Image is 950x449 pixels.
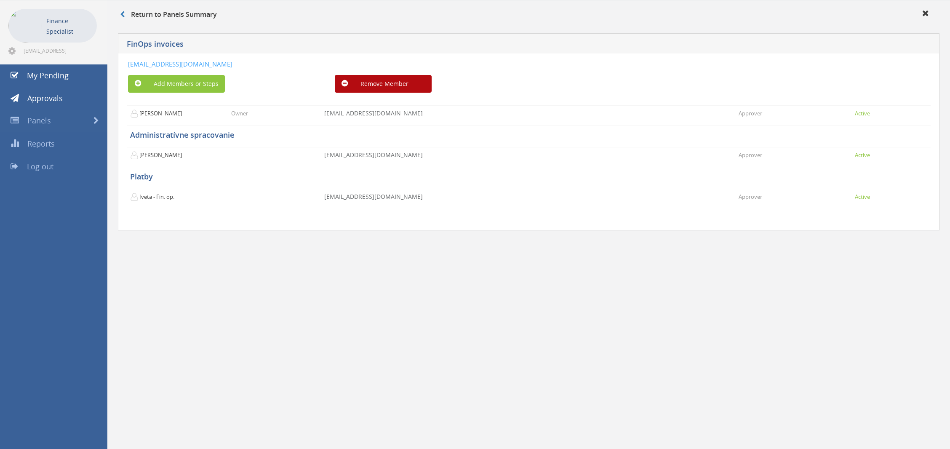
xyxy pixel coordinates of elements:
small: Active [855,193,870,200]
td: [EMAIL_ADDRESS][DOMAIN_NAME] [321,189,736,209]
a: [EMAIL_ADDRESS][DOMAIN_NAME] [128,60,232,68]
button: Remove Member [335,75,432,93]
span: [EMAIL_ADDRESS][DOMAIN_NAME] [24,47,95,54]
p: [PERSON_NAME] [130,151,182,160]
p: Approver [739,110,762,118]
p: [PERSON_NAME] [130,110,182,118]
h5: Platby [130,173,927,181]
span: Panels [27,115,51,126]
p: Approver [739,151,762,159]
p: Finance Specialist [46,16,93,37]
small: Active [855,110,870,117]
span: My Pending [27,70,69,80]
p: Owner [231,110,248,118]
td: [EMAIL_ADDRESS][DOMAIN_NAME] [321,147,736,167]
h5: Administratívne spracovanie [130,131,927,139]
h5: FinOps invoices [127,40,691,51]
p: Approver [739,193,762,201]
h3: Return to Panels Summary [120,11,217,19]
span: Reports [27,139,55,149]
small: Active [855,151,870,159]
span: Log out [27,161,53,171]
button: Add Members or Steps [128,75,225,93]
span: Approvals [27,93,63,103]
td: [EMAIL_ADDRESS][DOMAIN_NAME] [321,105,736,126]
p: Iveta - Fin. op. [130,193,179,201]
